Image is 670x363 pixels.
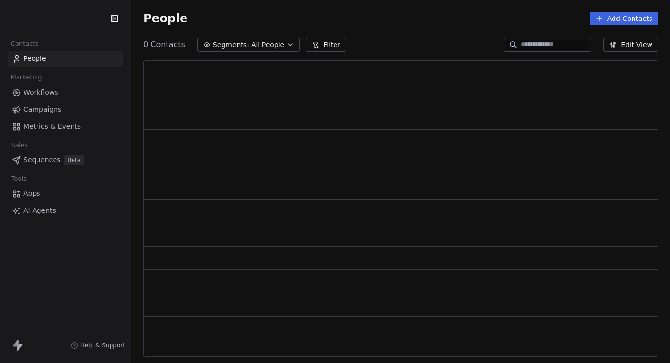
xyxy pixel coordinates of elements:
span: People [143,11,187,26]
a: AI Agents [8,203,123,219]
a: Campaigns [8,101,123,117]
span: Metrics & Events [23,121,81,132]
span: Sales [7,138,32,153]
span: Marketing [6,70,46,85]
span: All People [251,40,284,50]
span: AI Agents [23,206,56,216]
span: Apps [23,189,40,199]
a: People [8,51,123,67]
button: Add Contacts [590,12,658,25]
a: Apps [8,186,123,202]
span: Contacts [6,37,43,51]
button: Edit View [603,38,658,52]
a: Help & Support [71,342,125,349]
span: Workflows [23,87,58,97]
span: Help & Support [80,342,125,349]
span: People [23,54,46,64]
button: Filter [306,38,346,52]
a: SequencesBeta [8,152,123,168]
span: Segments: [213,40,249,50]
span: 0 Contacts [143,39,185,51]
span: Beta [64,155,84,165]
a: Workflows [8,84,123,100]
a: Metrics & Events [8,118,123,134]
span: Campaigns [23,104,61,115]
span: Tools [7,172,31,186]
span: Sequences [23,155,60,165]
